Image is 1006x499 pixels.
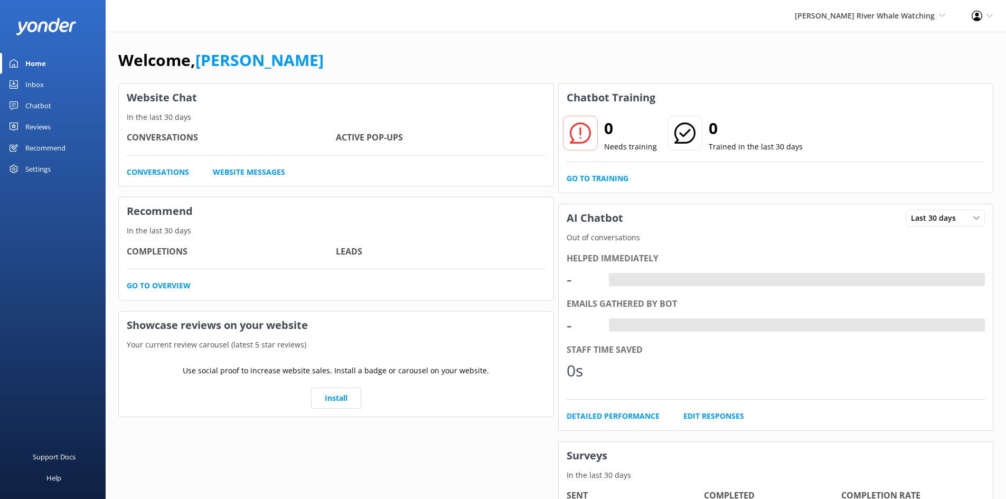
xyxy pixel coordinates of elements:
h4: Completions [127,245,336,259]
h4: Leads [336,245,545,259]
h2: 0 [709,116,803,141]
p: Trained in the last 30 days [709,141,803,153]
h3: Surveys [559,442,993,469]
a: Go to overview [127,280,191,291]
div: Home [25,53,46,74]
a: Edit Responses [683,410,744,422]
h3: Showcase reviews on your website [119,312,553,339]
p: Your current review carousel (latest 5 star reviews) [119,339,553,351]
div: - [609,318,617,332]
h2: 0 [604,116,657,141]
div: - [567,267,598,292]
h3: Website Chat [119,84,553,111]
a: Install [311,388,361,409]
div: Settings [25,158,51,180]
p: Needs training [604,141,657,153]
div: Help [46,467,61,488]
a: [PERSON_NAME] [195,49,324,71]
span: [PERSON_NAME] River Whale Watching [795,11,935,21]
h1: Welcome, [118,48,324,73]
div: Reviews [25,116,51,137]
h3: Recommend [119,197,553,225]
div: Helped immediately [567,252,985,266]
span: Last 30 days [911,212,962,224]
div: - [609,273,617,287]
div: Emails gathered by bot [567,297,985,311]
img: yonder-white-logo.png [16,18,77,35]
h3: Chatbot Training [559,84,663,111]
div: 0s [567,358,598,383]
div: Support Docs [33,446,76,467]
p: In the last 30 days [559,469,993,481]
p: In the last 30 days [119,111,553,123]
a: Conversations [127,166,189,178]
div: Recommend [25,137,65,158]
p: Out of conversations [559,232,993,243]
a: Website Messages [213,166,285,178]
a: Go to Training [567,173,628,184]
h3: AI Chatbot [559,204,631,232]
h4: Active Pop-ups [336,131,545,145]
p: In the last 30 days [119,225,553,237]
a: Detailed Performance [567,410,660,422]
div: - [567,313,598,338]
p: Use social proof to increase website sales. Install a badge or carousel on your website. [183,365,489,376]
div: Inbox [25,74,44,95]
h4: Conversations [127,131,336,145]
div: Chatbot [25,95,51,116]
div: Staff time saved [567,343,985,357]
